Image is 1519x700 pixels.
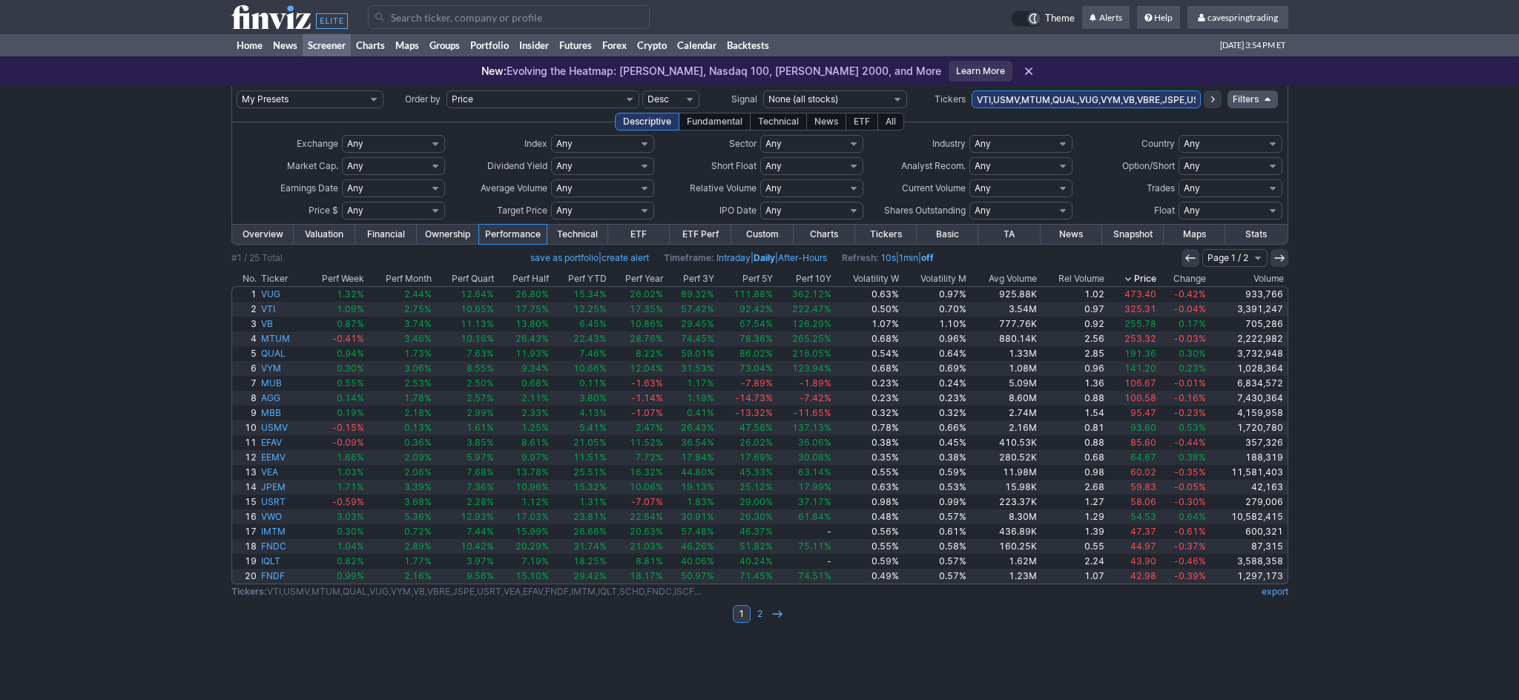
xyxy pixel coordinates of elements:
a: 123.94% [775,361,834,376]
a: Filters [1228,90,1278,108]
span: 0.30% [337,363,364,374]
span: 0.30% [1179,348,1206,359]
a: 59.01% [665,346,716,361]
span: 106.67 [1124,377,1156,389]
a: 325.31 [1107,302,1159,317]
a: 3,732,948 [1208,346,1287,361]
a: 5.09M [969,376,1039,391]
a: create alert [602,252,649,263]
a: 0.68% [496,376,551,391]
a: 7 [232,376,260,391]
a: AGG [259,391,303,406]
a: 106.67 [1107,376,1159,391]
div: Descriptive [615,113,679,131]
span: 216.05% [792,348,831,359]
a: Futures [554,34,597,56]
span: 13.80% [515,318,549,329]
a: 5 [232,346,260,361]
a: 2.18% [366,406,434,420]
a: Home [231,34,268,56]
a: 8.22% [609,346,665,361]
a: 0.92 [1039,317,1107,331]
a: Performance [479,225,547,244]
a: 7.46% [551,346,609,361]
a: ETF [608,225,670,244]
a: Alerts [1082,6,1130,30]
span: 362.12% [792,288,831,300]
span: 473.40 [1124,288,1156,300]
a: 1.33M [969,346,1039,361]
span: 11.93% [515,348,549,359]
a: 925.88K [969,287,1039,302]
a: News [1041,225,1102,244]
span: 7.63% [467,348,494,359]
span: 0.23% [1179,363,1206,374]
a: Financial [355,225,417,244]
a: 1.19% [665,391,716,406]
a: VB [259,317,303,331]
a: Crypto [632,34,672,56]
a: Groups [424,34,465,56]
a: 0.23% [834,376,901,391]
span: 67.54% [739,318,773,329]
span: Theme [1045,10,1075,27]
span: 1.17% [687,377,714,389]
a: 1.10% [901,317,969,331]
a: 1min [899,252,918,263]
a: -1.14% [609,391,665,406]
a: 11.13% [434,317,496,331]
a: 473.40 [1107,287,1159,302]
a: 0.32% [834,406,901,420]
a: -0.41% [303,331,366,346]
span: 111.88% [734,288,773,300]
a: Basic [917,225,978,244]
a: save as portfolio [530,252,599,263]
span: 29.45% [681,318,714,329]
a: 8.55% [434,361,496,376]
span: 3.46% [404,333,432,344]
a: 6 [232,361,260,376]
a: off [921,252,934,263]
a: 255.78 [1107,317,1159,331]
a: -0.16% [1159,391,1208,406]
a: 89.32% [665,287,716,302]
a: 12.25% [551,302,609,317]
span: 12.64% [461,288,494,300]
a: 2.53% [366,376,434,391]
a: 222.47% [775,302,834,317]
span: 2.53% [404,377,432,389]
a: 0.54% [834,346,901,361]
span: -7.89% [741,377,773,389]
a: Learn More [949,61,1012,82]
a: 141.20 [1107,361,1159,376]
a: Screener [303,34,351,56]
a: 73.04% [716,361,775,376]
a: -1.63% [609,376,665,391]
span: 6.45% [579,318,607,329]
a: 2.44% [366,287,434,302]
a: 3.46% [366,331,434,346]
a: VYM [259,361,303,376]
span: 8.55% [467,363,494,374]
a: 362.12% [775,287,834,302]
span: -0.42% [1174,288,1206,300]
a: MUB [259,376,303,391]
span: 26.43% [515,333,549,344]
a: Intraday [716,252,751,263]
a: Technical [547,225,608,244]
a: 0.63% [834,287,901,302]
a: 191.36 [1107,346,1159,361]
span: 10.86% [630,318,663,329]
a: 26.80% [496,287,551,302]
a: Maps [1164,225,1225,244]
a: 13.80% [496,317,551,331]
a: Custom [731,225,793,244]
a: 705,286 [1208,317,1287,331]
span: 141.20 [1124,363,1156,374]
span: | [530,251,649,265]
span: 59.01% [681,348,714,359]
span: 89.32% [681,288,714,300]
a: ETF Perf [670,225,731,244]
a: 0.68% [834,361,901,376]
a: -1.89% [775,376,834,391]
